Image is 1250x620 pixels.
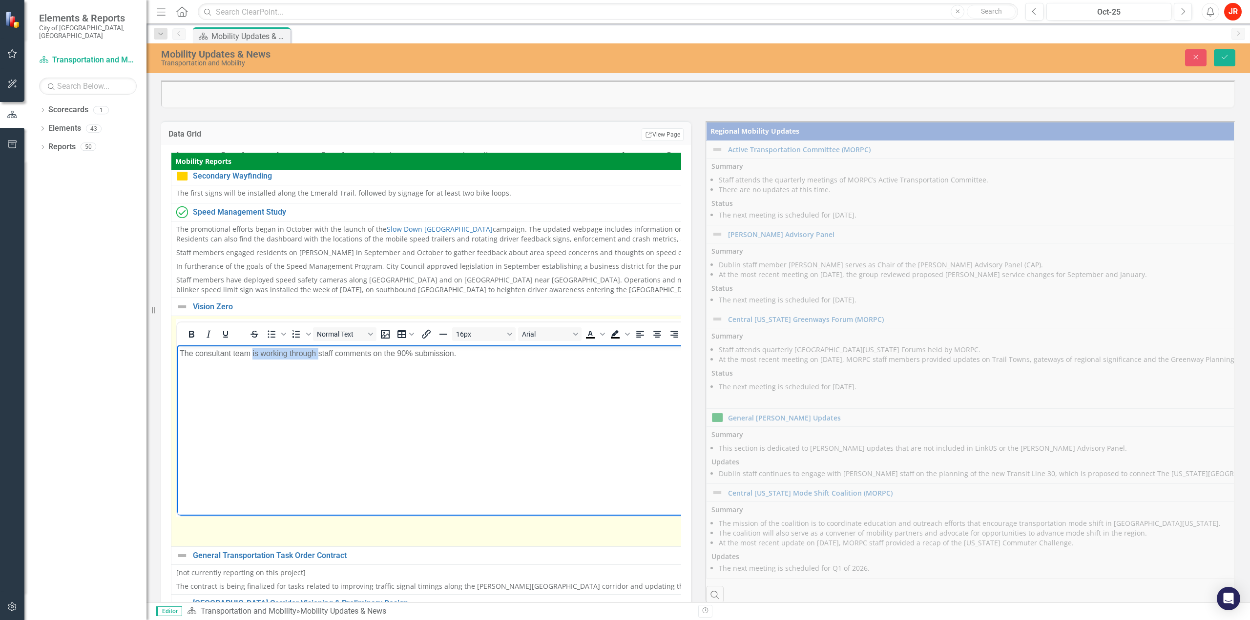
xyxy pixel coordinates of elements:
button: Align left [632,327,648,341]
button: Italic [200,327,217,341]
p: In furtherance of the goals of the Speed Management Program, City Council approved legislation in... [176,260,1233,273]
button: Align center [649,327,666,341]
button: Font size 16px [452,327,516,341]
div: Open Intercom Messenger [1217,587,1240,610]
img: Not Defined [176,301,188,313]
div: Numbered list [288,327,312,341]
small: City of [GEOGRAPHIC_DATA], [GEOGRAPHIC_DATA] [39,24,137,40]
button: Search [967,5,1016,19]
a: Transportation and Mobility [201,606,296,616]
button: Bold [183,327,200,341]
input: Search ClearPoint... [198,3,1018,20]
div: Bullet list [263,327,288,341]
button: Align right [666,327,683,341]
div: Background color Black [607,327,631,341]
div: 43 [86,124,102,133]
img: ClearPoint Strategy [5,11,22,28]
div: 1 [93,106,109,114]
p: The promotional efforts began in October with the launch of the campaign. The updated webpage inc... [176,224,1233,246]
input: Search Below... [39,78,137,95]
button: JR [1224,3,1242,20]
a: Slow Down [GEOGRAPHIC_DATA] [387,224,493,234]
p: Staff members have deployed speed safety cameras along [GEOGRAPHIC_DATA] and on [GEOGRAPHIC_DATA]... [176,273,1233,295]
span: A blinker speed limit sign was installed the week of [DATE], on southbound [GEOGRAPHIC_DATA] to h... [176,275,1220,294]
button: Underline [217,327,234,341]
span: 16px [456,330,504,338]
div: Transportation and Mobility [161,60,771,67]
button: Horizontal line [435,327,452,341]
img: Near Target [176,170,188,182]
a: [GEOGRAPHIC_DATA] Corridor Visioning & Preliminary Design [193,599,1233,608]
div: Mobility Updates & News [161,49,771,60]
button: Insert/edit link [418,327,435,341]
button: Insert image [377,327,394,341]
div: Mobility Updates & News [300,606,386,616]
p: The first signs will be installed along the Emerald Trail, followed by signage for at least two b... [176,188,1233,198]
p: The contract is being finalized for tasks related to improving traffic signal timings along the [... [176,580,1233,591]
img: Not Defined [176,550,188,561]
h3: Data Grid [168,130,386,139]
span: Search [981,7,1002,15]
a: View Page [642,128,684,141]
span: Editor [156,606,182,616]
span: Arial [522,330,570,338]
span: Elements & Reports [39,12,137,24]
div: 50 [81,143,96,151]
a: Reports [48,141,76,153]
a: Vision Zero [193,302,1233,311]
div: Oct-25 [1050,6,1168,18]
a: Secondary Wayfinding [193,172,1233,180]
a: General Transportation Task Order Contract [193,551,1233,560]
p: Staff members engaged residents on [PERSON_NAME] in September and October to gather feedback abou... [176,246,1233,260]
button: Oct-25 [1046,3,1171,20]
p: [not currently reporting on this project] [176,568,1233,580]
div: » [187,606,691,617]
img: Not Defined [176,598,188,609]
div: Text color Black [582,327,606,341]
img: Completed [176,206,188,218]
button: Font Arial [518,327,582,341]
a: Transportation and Mobility [39,55,137,66]
button: Strikethrough [246,327,263,341]
button: Table [394,327,417,341]
div: Mobility Updates & News [211,30,288,42]
a: Scorecards [48,104,88,116]
button: Block Normal Text [313,327,376,341]
a: Speed Management Study [193,208,1233,217]
a: Elements [48,123,81,134]
span: Normal Text [317,330,365,338]
iframe: Rich Text Area [177,345,1232,516]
